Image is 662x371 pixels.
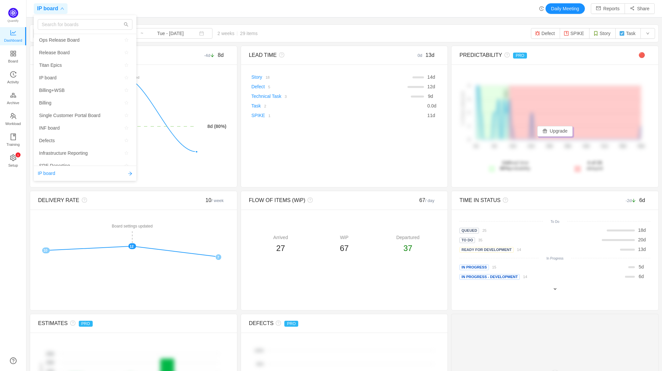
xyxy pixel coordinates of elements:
img: 11615 [593,31,598,36]
span: d [638,274,644,279]
button: icon: star [122,49,131,57]
div: Departured [376,234,440,241]
span: Ops Release Board [39,35,79,45]
a: SPIKE [251,113,265,118]
i: icon: arrow-right [128,171,132,176]
span: 🔴 [638,52,645,58]
a: 2 [261,103,266,108]
text: # of items delivered [461,92,465,126]
span: PRO [513,53,527,59]
a: 25 [479,227,486,233]
a: IP boardicon: arrow-right [38,170,132,177]
img: 11603 [535,31,540,36]
button: icon: star [122,74,131,82]
a: Workload [10,113,17,126]
span: delayed [587,160,603,171]
img: 11618 [619,31,625,36]
button: icon: down [640,28,655,39]
small: 15 [492,265,496,269]
tspan: 36d [565,144,571,149]
i: icon: history [10,71,17,78]
tspan: 0d [474,144,478,149]
span: 2 weeks [213,31,262,36]
button: Daily Meeting [545,3,585,14]
small: 25 [482,228,486,232]
span: PRO [79,321,93,327]
div: WiP [312,234,376,241]
span: IP board [39,73,57,83]
a: Training [10,134,17,147]
small: / day [425,198,435,203]
button: icon: star [122,61,131,69]
span: Infrastructure Reporting [39,148,88,158]
span: Billing+WSB [39,85,65,95]
span: In Progress - Development [459,274,520,280]
button: icon: mailReports [591,3,625,14]
tspan: 22d [528,144,535,149]
span: d [427,113,435,118]
button: icon: star [122,149,131,157]
span: 18 [638,227,643,233]
span: Defects [39,136,55,145]
a: 14 [520,274,527,279]
button: icon: share-altShare [625,3,655,14]
small: 14 [517,248,521,252]
button: icon: star [122,137,131,144]
small: 5 [268,85,270,89]
small: 2 [264,104,266,108]
span: d [638,227,646,233]
span: In Progress [459,265,489,270]
div: FLOW OF ITEMS (WiP) [249,196,392,204]
button: Story [589,28,616,39]
i: icon: appstore [10,50,17,57]
a: Technical Task [251,94,281,99]
span: 11 [427,113,433,118]
span: IP board [37,3,58,14]
span: LEAD TIME [249,52,277,58]
button: icon: star [122,124,131,132]
span: Ready For Development [459,247,513,253]
small: -2d [626,198,639,203]
span: Dashboard [4,34,22,47]
a: Dashboard [10,30,17,43]
span: 20 [638,237,643,242]
span: Workload [5,117,21,130]
a: 35 [475,237,482,242]
button: icon: star [122,162,131,170]
span: 6d [639,197,645,203]
span: 0.0 [427,103,434,108]
a: Story [251,74,262,80]
p: 1 [17,152,19,157]
a: Defect [251,84,264,89]
small: 0d [417,53,425,58]
input: End date [144,30,197,37]
span: 8d [218,52,224,58]
tspan: 2 [468,111,470,115]
span: Activity [7,75,19,89]
i: icon: calendar [199,31,204,36]
small: In Progress [546,257,563,260]
tspan: 100% [255,349,264,352]
span: Queued [459,228,479,233]
i: icon: setting [10,154,17,161]
span: Titan Epics [39,60,62,70]
span: Board [8,55,18,68]
span: Setup [8,159,18,172]
span: 14 [427,74,433,80]
span: 13d [426,52,435,58]
div: Arrived [249,234,312,241]
span: d [638,247,646,252]
i: icon: history [539,6,544,11]
i: icon: question-circle [502,52,510,58]
a: Activity [10,71,17,85]
i: icon: book [10,134,17,140]
span: 27 [276,244,285,253]
span: d [427,84,435,89]
div: DELIVERY RATE [38,196,181,204]
span: d [638,237,646,242]
strong: 13d [502,160,510,165]
small: 35 [478,238,482,242]
tspan: 80% [257,362,264,366]
tspan: 44d [583,144,590,149]
span: lead time [500,160,531,171]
